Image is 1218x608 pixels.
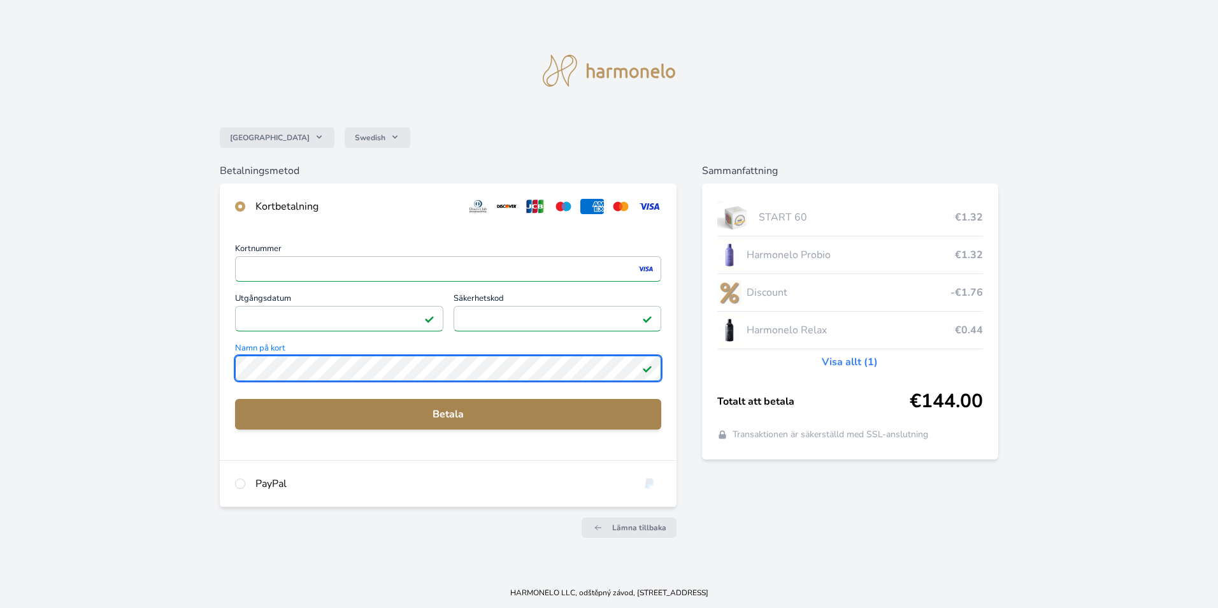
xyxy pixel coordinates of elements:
[235,344,661,356] span: Namn på kort
[345,127,410,148] button: Swedish
[552,199,575,214] img: maestro.svg
[220,163,677,178] h6: Betalningsmetod
[717,201,754,233] img: start.jpg
[642,363,652,373] img: Fältet är giltigt
[235,245,661,256] span: Kortnummer
[638,199,661,214] img: visa.svg
[235,399,661,430] button: Betala
[241,260,656,278] iframe: Iframe för kortnummer
[241,310,437,328] iframe: Iframe för utgångsdatum
[230,133,310,143] span: [GEOGRAPHIC_DATA]
[702,163,998,178] h6: Sammanfattning
[955,210,983,225] span: €1.32
[255,476,627,491] div: PayPal
[822,354,878,370] a: Visa allt (1)
[466,199,490,214] img: diners.svg
[235,356,661,381] input: Namn på kortFältet är giltigt
[717,277,742,308] img: discount-lo.png
[717,314,742,346] img: CLEAN_RELAX_se_stinem_x-lo.jpg
[524,199,547,214] img: jcb.svg
[495,199,519,214] img: discover.svg
[642,314,652,324] img: Fältet är giltigt
[424,314,434,324] img: Fältet är giltigt
[459,310,656,328] iframe: Iframe för säkerhetskod
[717,394,910,409] span: Totalt att betala
[955,247,983,263] span: €1.32
[950,285,983,300] span: -€1.76
[910,390,983,413] span: €144.00
[582,518,677,538] a: Lämna tillbaka
[747,285,950,300] span: Discount
[717,239,742,271] img: CLEAN_PROBIO_se_stinem_x-lo.jpg
[612,523,666,533] span: Lämna tillbaka
[609,199,633,214] img: mc.svg
[733,428,928,441] span: Transaktionen är säkerställd med SSL-anslutning
[759,210,955,225] span: START 60
[245,407,651,422] span: Betala
[747,247,955,263] span: Harmonelo Probio
[637,263,654,275] img: visa
[255,199,455,214] div: Kortbetalning
[747,322,955,338] span: Harmonelo Relax
[580,199,604,214] img: amex.svg
[355,133,385,143] span: Swedish
[543,55,675,87] img: logo.svg
[220,127,334,148] button: [GEOGRAPHIC_DATA]
[638,476,661,491] img: paypal.svg
[955,322,983,338] span: €0.44
[454,294,661,306] span: Säkerhetskod
[235,294,443,306] span: Utgångsdatum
